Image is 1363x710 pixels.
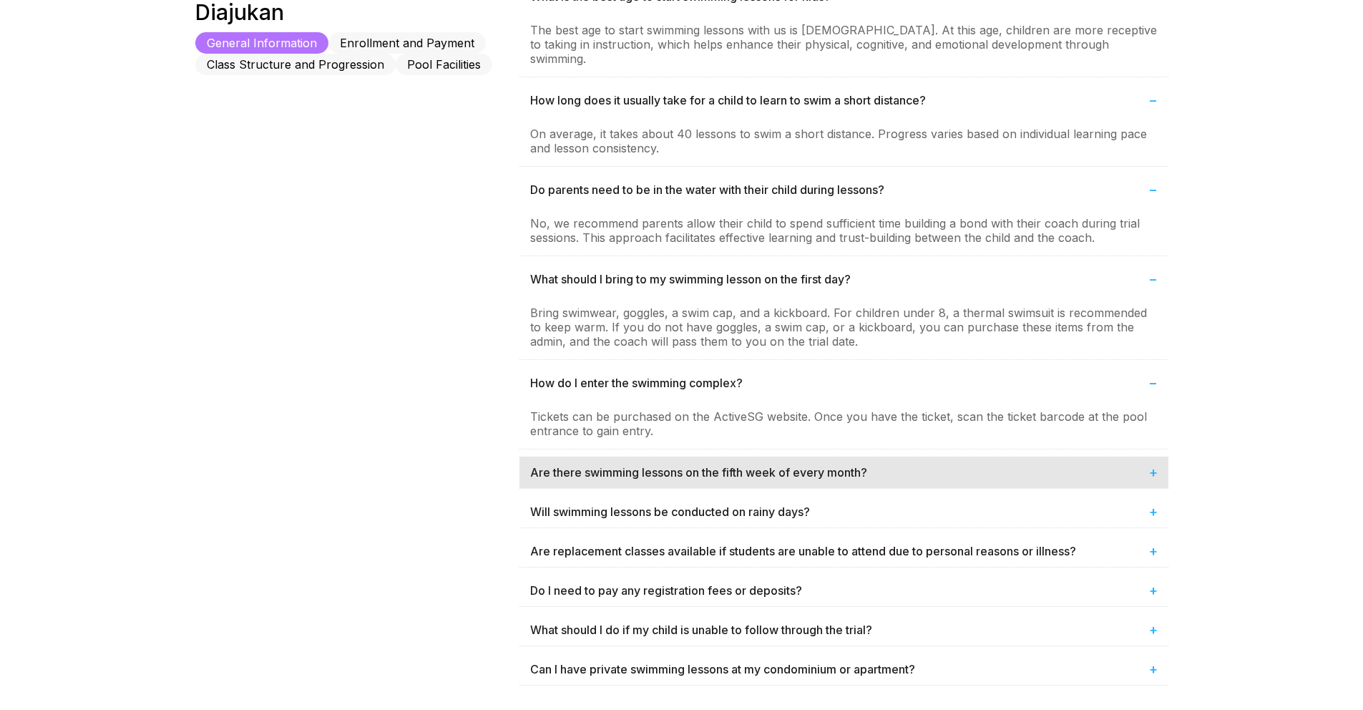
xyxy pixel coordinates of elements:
[519,457,1168,488] div: Are there swimming lessons on the fifth week of every month?
[519,496,1168,527] div: Will swimming lessons be conducted on rainy days?
[1148,92,1158,109] span: −
[519,535,1168,567] div: Are replacement classes available if students are unable to attend due to personal reasons or ill...
[1148,181,1158,198] span: −
[396,54,492,75] button: Pool Facilities
[519,575,1168,606] div: Do I need to pay any registration fees or deposits?
[519,174,1168,205] div: Do parents need to be in the water with their child during lessons?
[519,653,1168,685] div: Can I have private swimming lessons at my condominium or apartment?
[1149,661,1158,678] span: +
[530,127,1158,155] p: On average, it takes about 40 lessons to swim a short distance. Progress varies based on individu...
[519,614,1168,646] div: What should I do if my child is unable to follow through the trial?
[1148,271,1158,288] span: −
[1149,543,1158,560] span: +
[328,32,486,54] button: Enrollment and Payment
[530,409,1158,438] p: Tickets can be purchased on the ActiveSG website. Once you have the ticket, scan the ticket barco...
[1149,503,1158,520] span: +
[1149,464,1158,481] span: +
[1149,582,1158,599] span: +
[530,23,1158,66] p: The best age to start swimming lessons with us is [DEMOGRAPHIC_DATA]. At this age, children are m...
[530,216,1158,245] p: No, we recommend parents allow their child to spend sufficient time building a bond with their co...
[519,84,1168,116] div: How long does it usually take for a child to learn to swim a short distance?
[519,263,1168,295] div: What should I bring to my swimming lesson on the first day?
[1149,621,1158,638] span: +
[195,32,328,54] button: General Information
[1148,374,1158,392] span: −
[530,306,1158,349] p: Bring swimwear, goggles, a swim cap, and a kickboard. For children under 8, a thermal swimsuit is...
[195,54,396,75] button: Class Structure and Progression
[519,367,1168,399] div: How do I enter the swimming complex?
